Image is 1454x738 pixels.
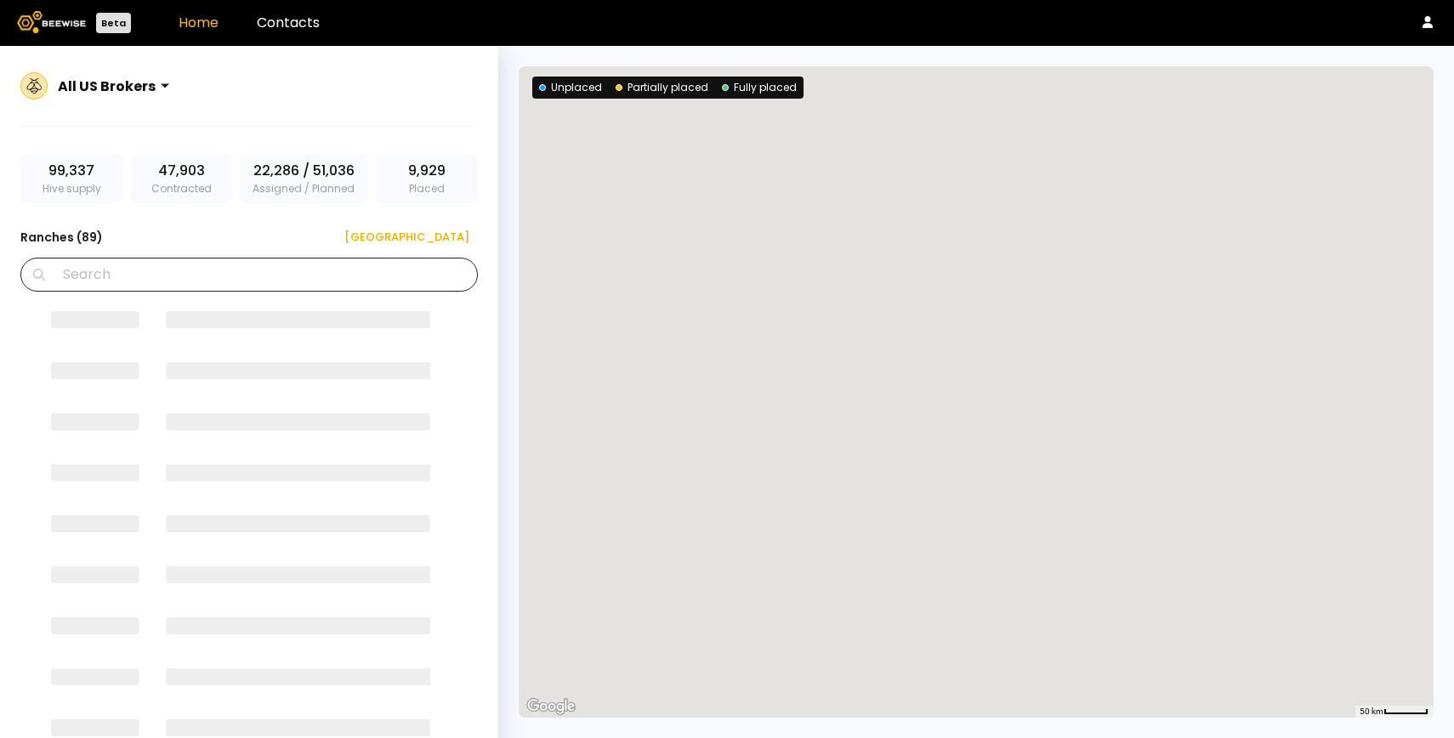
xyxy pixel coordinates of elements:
button: [GEOGRAPHIC_DATA] [324,224,478,251]
span: 47,903 [158,161,205,181]
div: Placed [375,154,478,203]
h3: Ranches ( 89 ) [20,225,103,249]
a: Home [179,13,219,32]
div: Fully placed [722,80,797,95]
div: Unplaced [539,80,602,95]
span: 99,337 [48,161,94,181]
div: Assigned / Planned [239,154,368,203]
div: Partially placed [616,80,708,95]
a: Open this area in Google Maps (opens a new window) [523,695,579,718]
div: All US Brokers [58,76,156,97]
img: Beewise logo [17,11,86,33]
a: Contacts [257,13,320,32]
img: Google [523,695,579,718]
span: 9,929 [408,161,446,181]
div: Contracted [130,154,233,203]
span: 22,286 / 51,036 [253,161,355,181]
div: Beta [96,13,131,33]
span: 50 km [1360,707,1383,716]
div: [GEOGRAPHIC_DATA] [332,229,469,246]
button: Map Scale: 50 km per 49 pixels [1355,706,1434,718]
div: Hive supply [20,154,123,203]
